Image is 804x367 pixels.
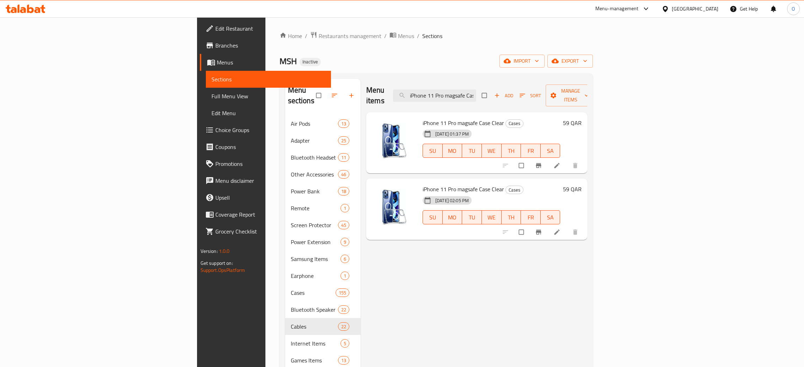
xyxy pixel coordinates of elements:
span: Sort items [515,90,546,101]
div: Menu-management [595,5,639,13]
a: Coverage Report [200,206,331,223]
span: Restaurants management [319,32,381,40]
span: Edit Restaurant [215,24,326,33]
span: WE [485,146,499,156]
a: Promotions [200,155,331,172]
li: / [417,32,419,40]
div: items [338,221,349,229]
button: MO [443,144,462,158]
button: SU [423,210,443,224]
div: Screen Protector [291,221,338,229]
div: items [338,136,349,145]
a: Choice Groups [200,122,331,138]
a: Menu disclaimer [200,172,331,189]
span: Select to update [515,159,529,172]
div: items [338,305,349,314]
span: Promotions [215,160,326,168]
img: iPhone 11 Pro magsafe Case Clear [372,118,417,163]
span: Add item [492,90,515,101]
button: Branch-specific-item [531,224,548,240]
a: Full Menu View [206,88,331,105]
button: MO [443,210,462,224]
span: FR [524,212,538,223]
span: 22 [338,306,349,313]
span: Manage items [551,87,590,104]
div: Bluetooth Headset11 [285,149,361,166]
div: Screen Protector45 [285,217,361,234]
nav: breadcrumb [280,31,593,41]
span: Select section [478,89,492,102]
span: Menus [217,58,326,67]
span: 46 [338,171,349,178]
button: Manage items [546,85,596,106]
span: Adapter [291,136,338,145]
a: Edit Restaurant [200,20,331,37]
span: 9 [341,239,349,245]
button: Sort [518,90,543,101]
div: items [336,288,349,297]
span: TU [465,212,479,223]
span: import [505,57,539,66]
div: Remote1 [285,200,361,217]
span: Bluetooth Headset [291,153,338,162]
div: Adapter25 [285,132,361,149]
button: TH [502,210,521,224]
button: delete [567,158,584,173]
span: 5 [341,340,349,347]
span: export [553,57,587,66]
span: 22 [338,323,349,330]
a: Edit menu item [553,229,562,236]
span: Power Extension [291,238,340,246]
span: 1 [341,273,349,279]
a: Menus [200,54,331,71]
span: Samsung Items [291,255,340,263]
span: Select all sections [312,89,327,102]
span: 1.0.0 [219,247,230,256]
span: 155 [336,290,349,296]
span: Menus [398,32,414,40]
span: 45 [338,222,349,229]
button: WE [482,144,502,158]
span: Remote [291,204,340,212]
span: Other Accessories [291,170,338,179]
a: Edit Menu [206,105,331,122]
div: Earphone1 [285,267,361,284]
div: Internet Items5 [285,335,361,352]
a: Coupons [200,138,331,155]
div: Other Accessories46 [285,166,361,183]
a: Branches [200,37,331,54]
div: items [340,339,349,348]
div: items [338,356,349,365]
span: 13 [338,120,349,127]
div: Games Items [291,356,338,365]
div: Bluetooth Speaker22 [285,301,361,318]
button: Add [492,90,515,101]
div: items [338,119,349,128]
span: TH [504,212,518,223]
span: Coupons [215,143,326,151]
span: iPhone 11 Pro magsafe Case Clear [423,118,504,128]
div: Cables [291,322,338,331]
span: Power Bank [291,187,338,195]
div: Internet Items [291,339,340,348]
button: TU [462,144,482,158]
span: MO [446,146,460,156]
span: 25 [338,137,349,144]
button: TH [502,144,521,158]
div: Cases155 [285,284,361,301]
h6: 59 QAR [563,184,582,194]
span: Select to update [515,225,529,239]
div: Cables22 [285,318,361,335]
div: Earphone [291,272,340,280]
h2: Menu items [366,85,385,106]
div: [GEOGRAPHIC_DATA] [672,5,718,13]
div: items [340,255,349,263]
a: Upsell [200,189,331,206]
button: FR [521,144,541,158]
a: Grocery Checklist [200,223,331,240]
span: MO [446,212,460,223]
span: Cases [291,288,336,297]
button: Add section [344,88,361,103]
div: items [338,153,349,162]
